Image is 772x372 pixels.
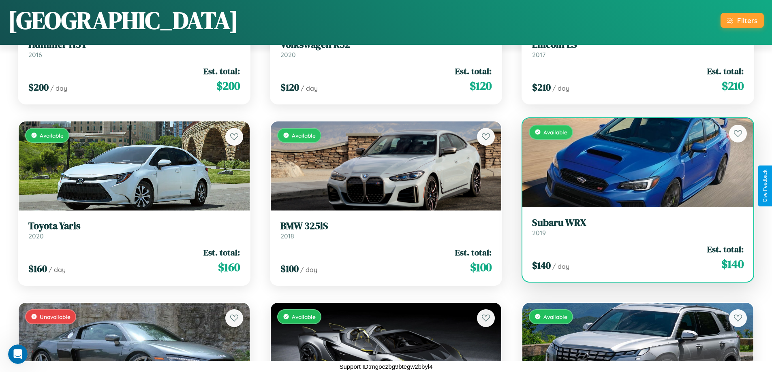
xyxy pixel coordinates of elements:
a: Lincoln LS2017 [532,39,744,59]
span: / day [300,266,317,274]
span: $ 160 [218,259,240,275]
span: Available [543,313,567,320]
h3: Lincoln LS [532,39,744,51]
span: $ 210 [532,81,551,94]
h1: [GEOGRAPHIC_DATA] [8,4,238,37]
span: / day [50,84,67,92]
h3: BMW 325iS [280,220,492,232]
span: Est. total: [455,247,492,258]
span: 2020 [280,51,296,59]
div: Filters [737,16,757,25]
span: Est. total: [455,65,492,77]
a: Toyota Yaris2020 [28,220,240,240]
span: $ 120 [470,78,492,94]
span: 2017 [532,51,545,59]
span: Est. total: [203,247,240,258]
span: 2018 [280,232,294,240]
span: / day [49,266,66,274]
a: Subaru WRX2019 [532,217,744,237]
span: $ 140 [721,256,744,272]
span: $ 120 [280,81,299,94]
span: 2016 [28,51,42,59]
a: Hummer H3T2016 [28,39,240,59]
span: $ 210 [722,78,744,94]
p: Support ID: mgoezbg9btegw2bbyl4 [339,361,432,372]
a: BMW 325iS2018 [280,220,492,240]
span: Available [40,132,64,139]
span: 2020 [28,232,44,240]
span: $ 200 [28,81,49,94]
a: Volkswagen R322020 [280,39,492,59]
span: Est. total: [707,243,744,255]
span: / day [301,84,318,92]
span: Available [292,313,316,320]
span: / day [552,84,569,92]
span: Available [292,132,316,139]
h3: Subaru WRX [532,217,744,229]
span: Est. total: [203,65,240,77]
span: 2019 [532,229,546,237]
h3: Volkswagen R32 [280,39,492,51]
span: $ 140 [532,259,551,272]
span: / day [552,262,569,270]
div: Give Feedback [762,170,768,202]
span: Est. total: [707,65,744,77]
button: Filters [721,13,764,28]
span: $ 160 [28,262,47,275]
span: $ 100 [280,262,299,275]
h3: Toyota Yaris [28,220,240,232]
span: Available [543,129,567,136]
h3: Hummer H3T [28,39,240,51]
span: Unavailable [40,313,71,320]
span: $ 200 [216,78,240,94]
span: $ 100 [470,259,492,275]
iframe: Intercom live chat [8,344,28,364]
